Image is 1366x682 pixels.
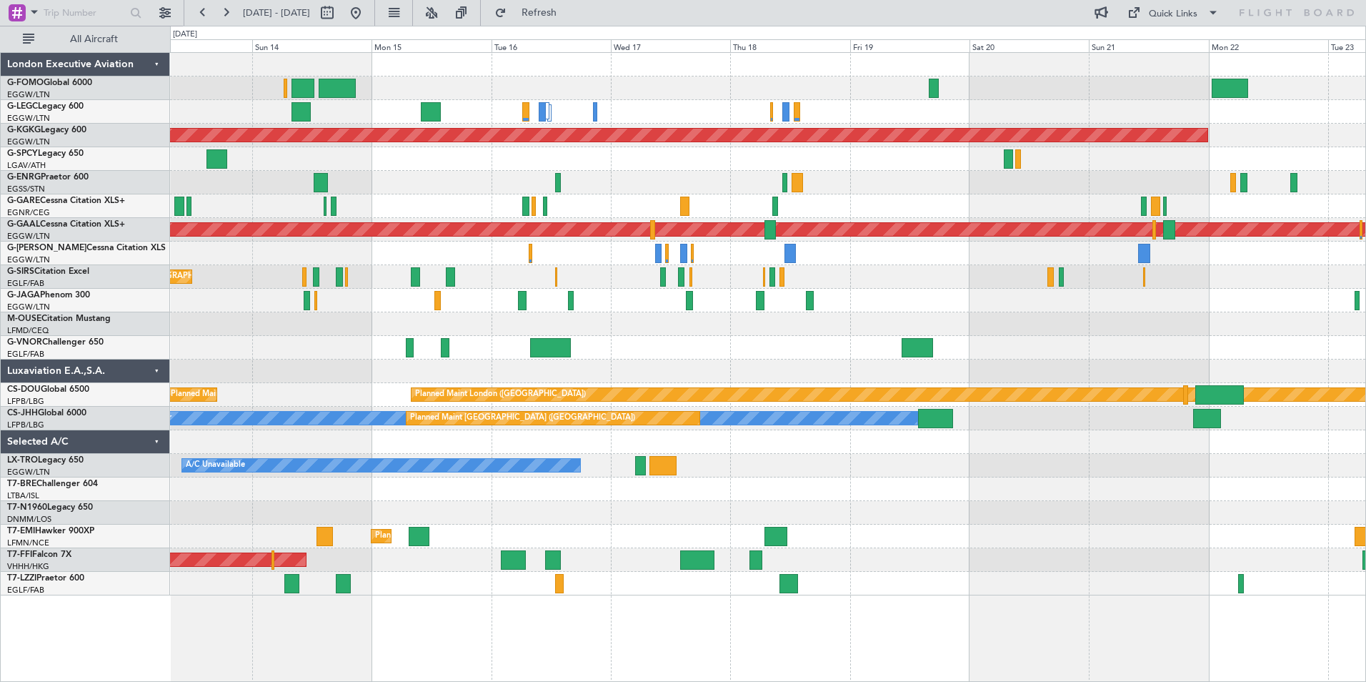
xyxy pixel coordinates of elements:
a: EGLF/FAB [7,585,44,595]
span: G-FOMO [7,79,44,87]
div: Sat 13 [133,39,252,52]
a: CS-JHHGlobal 6000 [7,409,86,417]
span: G-GAAL [7,220,40,229]
span: G-LEGC [7,102,38,111]
div: A/C Unavailable [186,455,245,476]
span: Refresh [509,8,569,18]
a: G-SIRSCitation Excel [7,267,89,276]
div: Tue 16 [492,39,611,52]
a: G-[PERSON_NAME]Cessna Citation XLS [7,244,166,252]
div: Mon 15 [372,39,491,52]
span: All Aircraft [37,34,151,44]
div: Planned Maint [GEOGRAPHIC_DATA] [375,525,512,547]
a: G-LEGCLegacy 600 [7,102,84,111]
span: M-OUSE [7,315,41,323]
span: LX-TRO [7,456,38,465]
div: [DATE] [173,29,197,41]
span: CS-JHH [7,409,38,417]
a: EGLF/FAB [7,349,44,360]
a: EGLF/FAB [7,278,44,289]
input: Trip Number [44,2,126,24]
span: [DATE] - [DATE] [243,6,310,19]
a: EGGW/LTN [7,302,50,312]
div: Planned Maint London ([GEOGRAPHIC_DATA]) [415,384,586,405]
span: G-GARE [7,197,40,205]
span: G-SPCY [7,149,38,158]
a: G-ENRGPraetor 600 [7,173,89,182]
a: EGSS/STN [7,184,45,194]
a: LFMN/NCE [7,538,49,548]
span: G-KGKG [7,126,41,134]
a: G-GAALCessna Citation XLS+ [7,220,125,229]
a: T7-LZZIPraetor 600 [7,574,84,583]
a: M-OUSECitation Mustang [7,315,111,323]
a: LX-TROLegacy 650 [7,456,84,465]
button: All Aircraft [16,28,155,51]
span: T7-FFI [7,550,32,559]
a: EGGW/LTN [7,231,50,242]
span: T7-EMI [7,527,35,535]
a: G-SPCYLegacy 650 [7,149,84,158]
a: EGGW/LTN [7,254,50,265]
span: G-[PERSON_NAME] [7,244,86,252]
a: G-KGKGLegacy 600 [7,126,86,134]
a: T7-EMIHawker 900XP [7,527,94,535]
a: EGNR/CEG [7,207,50,218]
div: Planned Maint [GEOGRAPHIC_DATA] ([GEOGRAPHIC_DATA]) [410,407,635,429]
a: T7-BREChallenger 604 [7,480,98,488]
div: Thu 18 [730,39,849,52]
a: G-JAGAPhenom 300 [7,291,90,300]
div: Mon 22 [1209,39,1328,52]
a: LTBA/ISL [7,490,39,501]
div: Fri 19 [850,39,969,52]
div: Wed 17 [611,39,730,52]
div: Sun 21 [1089,39,1208,52]
span: T7-N1960 [7,503,47,512]
a: EGGW/LTN [7,113,50,124]
div: Owner [147,407,171,429]
div: Quick Links [1149,7,1197,21]
div: Sat 20 [969,39,1089,52]
a: T7-FFIFalcon 7X [7,550,71,559]
a: LFPB/LBG [7,396,44,407]
a: LFMD/CEQ [7,325,49,336]
div: Planned Maint [GEOGRAPHIC_DATA] ([GEOGRAPHIC_DATA]) [171,384,396,405]
a: EGGW/LTN [7,89,50,100]
span: T7-BRE [7,480,36,488]
span: G-ENRG [7,173,41,182]
button: Refresh [488,1,574,24]
span: G-VNOR [7,338,42,347]
a: VHHH/HKG [7,561,49,572]
span: T7-LZZI [7,574,36,583]
a: EGGW/LTN [7,137,50,147]
span: CS-DOU [7,385,41,394]
a: T7-N1960Legacy 650 [7,503,93,512]
button: Quick Links [1120,1,1226,24]
div: Sun 14 [252,39,372,52]
a: LFPB/LBG [7,420,44,430]
a: G-VNORChallenger 650 [7,338,104,347]
span: G-SIRS [7,267,34,276]
a: G-GARECessna Citation XLS+ [7,197,125,205]
span: G-JAGA [7,291,40,300]
a: G-FOMOGlobal 6000 [7,79,92,87]
a: LGAV/ATH [7,160,46,171]
a: EGGW/LTN [7,467,50,478]
a: DNMM/LOS [7,514,51,525]
a: CS-DOUGlobal 6500 [7,385,89,394]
